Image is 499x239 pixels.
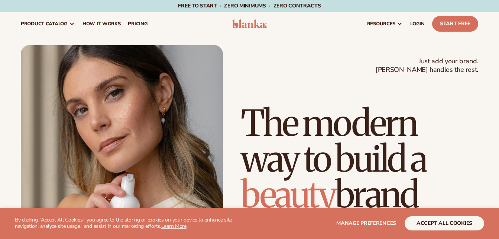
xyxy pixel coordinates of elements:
[161,223,187,230] a: Learn More
[17,12,79,36] a: product catalog
[241,105,478,213] h1: The modern way to build a brand
[367,21,395,27] span: resources
[376,57,478,74] span: Just add your brand. [PERSON_NAME] handles the rest.
[128,21,148,27] span: pricing
[15,217,245,230] p: By clicking "Accept All Cookies", you agree to the storing of cookies on your device to enhance s...
[241,172,335,217] span: beauty
[406,12,428,36] a: LOGIN
[232,19,267,28] img: logo
[336,216,396,230] button: Manage preferences
[79,12,124,36] a: How It Works
[21,21,68,27] span: product catalog
[336,220,396,227] span: Manage preferences
[363,12,406,36] a: resources
[82,21,121,27] span: How It Works
[124,12,151,36] a: pricing
[405,216,484,230] button: accept all cookies
[178,2,321,9] span: Free to start · ZERO minimums · ZERO contracts
[432,16,478,32] a: Start Free
[410,21,425,27] span: LOGIN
